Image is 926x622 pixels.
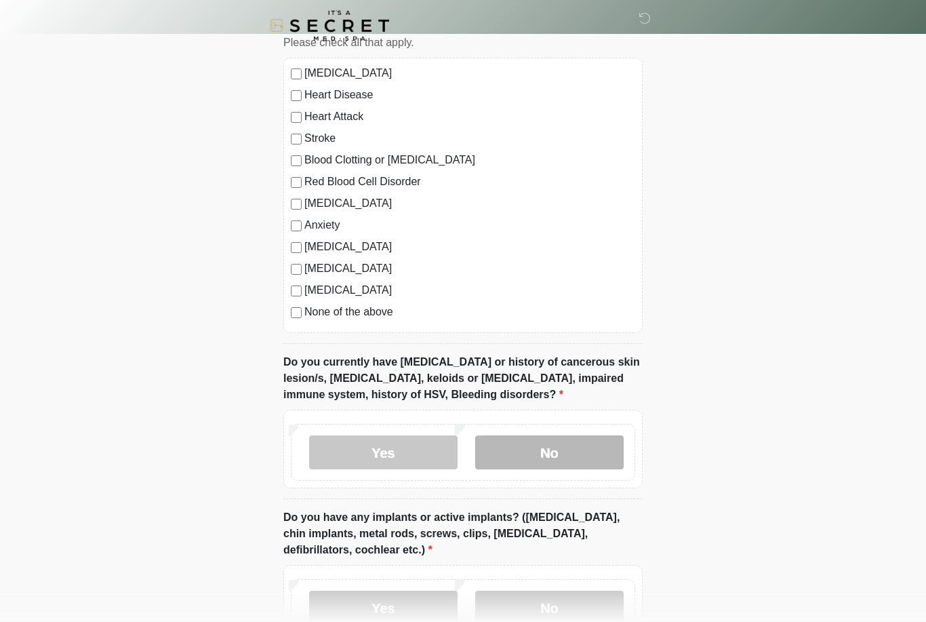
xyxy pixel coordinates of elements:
label: Anxiety [304,217,635,233]
input: [MEDICAL_DATA] [291,69,302,79]
input: [MEDICAL_DATA] [291,286,302,296]
label: [MEDICAL_DATA] [304,65,635,81]
input: None of the above [291,307,302,318]
input: [MEDICAL_DATA] [291,242,302,253]
input: Anxiety [291,220,302,231]
label: None of the above [304,304,635,320]
label: Do you currently have [MEDICAL_DATA] or history of cancerous skin lesion/s, [MEDICAL_DATA], keloi... [283,354,643,403]
label: Heart Attack [304,109,635,125]
label: [MEDICAL_DATA] [304,282,635,298]
input: [MEDICAL_DATA] [291,199,302,210]
input: Stroke [291,134,302,144]
label: [MEDICAL_DATA] [304,195,635,212]
input: [MEDICAL_DATA] [291,264,302,275]
label: Blood Clotting or [MEDICAL_DATA] [304,152,635,168]
label: Heart Disease [304,87,635,103]
label: Do you have any implants or active implants? ([MEDICAL_DATA], chin implants, metal rods, screws, ... [283,509,643,558]
label: [MEDICAL_DATA] [304,260,635,277]
label: Yes [309,435,458,469]
input: Blood Clotting or [MEDICAL_DATA] [291,155,302,166]
input: Heart Attack [291,112,302,123]
label: [MEDICAL_DATA] [304,239,635,255]
label: Red Blood Cell Disorder [304,174,635,190]
input: Red Blood Cell Disorder [291,177,302,188]
input: Heart Disease [291,90,302,101]
label: Stroke [304,130,635,147]
img: It's A Secret Med Spa Logo [270,10,389,41]
label: No [475,435,624,469]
